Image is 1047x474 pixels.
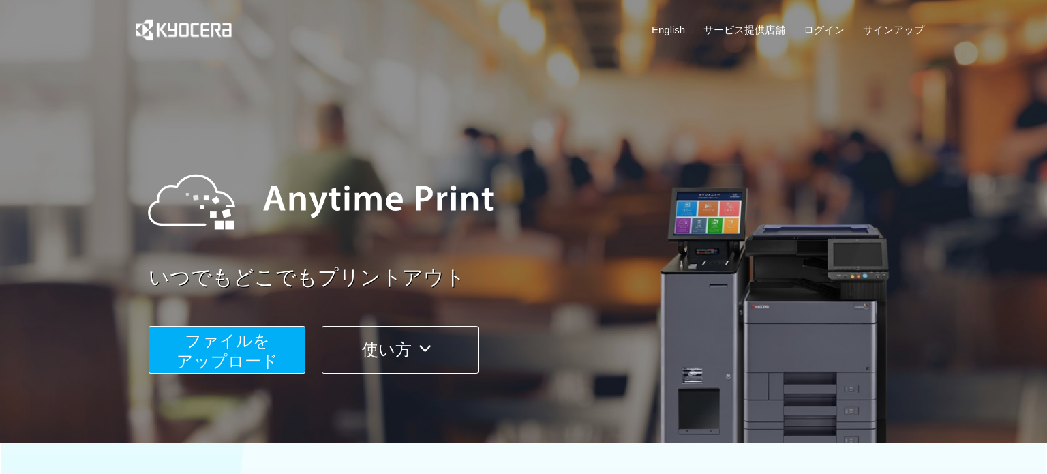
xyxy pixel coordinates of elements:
span: ファイルを ​​アップロード [177,331,278,370]
button: ファイルを​​アップロード [149,326,305,374]
a: English [652,23,685,37]
a: いつでもどこでもプリントアウト [149,263,932,293]
a: サインアップ [863,23,924,37]
a: ログイン [804,23,845,37]
button: 使い方 [322,326,479,374]
a: サービス提供店舗 [703,23,785,37]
